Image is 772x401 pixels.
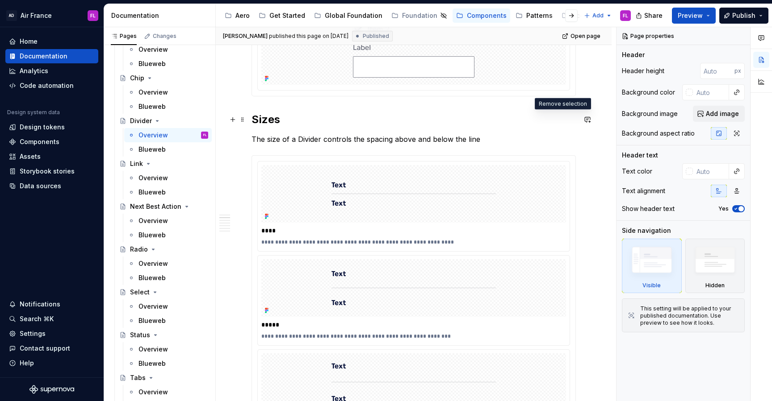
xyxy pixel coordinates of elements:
div: Remove selection [535,98,591,110]
input: Auto [693,84,729,100]
div: Air France [21,11,52,20]
a: Design tokens [5,120,98,134]
button: Contact support [5,341,98,356]
div: Overview [138,259,168,268]
a: Patterns [512,8,556,23]
div: Tabs [130,373,146,382]
div: Header [622,50,645,59]
div: Blueweb [138,231,166,240]
div: Hidden [705,282,725,289]
div: This setting will be applied to your published documentation. Use preview to see how it looks. [640,305,739,327]
div: Blueweb [138,145,166,154]
a: Blueweb [124,271,212,285]
div: Text color [622,167,652,176]
div: Select [130,288,150,297]
div: FL [203,131,206,140]
div: Blueweb [138,188,166,197]
div: Documentation [111,11,212,20]
div: Search ⌘K [20,314,54,323]
div: Overview [138,131,168,140]
span: Preview [678,11,703,20]
div: Header text [622,151,658,160]
a: Tabs [116,371,212,385]
button: Search ⌘K [5,312,98,326]
a: Aero [221,8,253,23]
div: Documentation [20,52,67,61]
div: Components [467,11,507,20]
div: Blueweb [138,316,166,325]
div: Get Started [269,11,305,20]
div: Overview [138,45,168,54]
div: Overview [138,216,168,225]
span: Add [592,12,604,19]
span: Published [363,33,389,40]
div: Hidden [685,239,745,293]
a: Blueweb [124,228,212,242]
div: Pages [111,33,137,40]
a: Overview [124,256,212,271]
div: Design system data [7,109,60,116]
div: Notifications [20,300,60,309]
div: Changes [153,33,176,40]
button: Help [5,356,98,370]
input: Auto [700,63,734,79]
a: Blueweb [124,57,212,71]
a: Storybook stories [5,164,98,178]
a: Divider [116,114,212,128]
div: Foundation [402,11,437,20]
div: Text alignment [622,186,665,195]
div: Visible [642,282,661,289]
a: Blueweb [124,356,212,371]
div: Home [20,37,38,46]
button: Publish [719,8,768,24]
div: Background image [622,109,678,118]
h2: Sizes [252,112,576,127]
label: Yes [718,205,729,212]
a: Status [116,328,212,342]
div: Overview [138,345,168,354]
div: Radio [130,245,148,254]
div: Contact support [20,344,70,353]
div: Blueweb [138,273,166,282]
a: Components [453,8,510,23]
svg: Supernova Logo [29,385,74,394]
div: Data sources [20,182,61,190]
div: FL [90,12,96,19]
button: Share [631,8,668,24]
a: Documentation [5,49,98,63]
div: Components [20,137,59,146]
div: Overview [138,302,168,311]
button: Notifications [5,297,98,311]
a: Blueweb [124,314,212,328]
a: Overview [124,299,212,314]
a: Overview [124,214,212,228]
a: Settings [5,327,98,341]
a: Overview [124,42,212,57]
div: Aero [235,11,250,20]
div: Design tokens [20,123,65,132]
a: Blueweb [124,185,212,199]
div: published this page on [DATE] [269,33,348,40]
div: Overview [138,174,168,182]
a: Get Started [255,8,309,23]
button: Add image [693,106,745,122]
div: Overview [138,88,168,97]
p: px [734,67,741,74]
div: Header height [622,66,664,75]
div: Divider [130,116,152,125]
a: Home [5,34,98,49]
div: Overview [138,388,168,397]
a: Code automation [5,79,98,93]
a: Next Best Action [116,199,212,214]
a: Assets [5,149,98,164]
div: Help [20,359,34,368]
a: Overview [124,85,212,99]
div: Background color [622,88,675,97]
span: Add image [706,109,739,118]
div: Blueweb [138,59,166,68]
span: Share [644,11,663,20]
div: Link [130,159,143,168]
a: Chip [116,71,212,85]
div: Show header text [622,204,675,213]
